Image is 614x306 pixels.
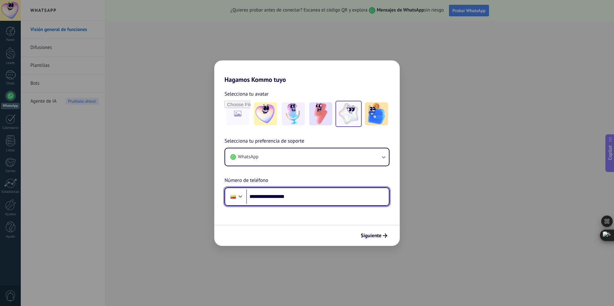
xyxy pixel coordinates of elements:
span: Selecciona tu preferencia de soporte [224,137,304,145]
img: -4.jpeg [337,102,360,125]
button: Siguiente [358,230,390,241]
span: Siguiente [361,233,382,238]
img: -1.jpeg [254,102,277,125]
span: WhatsApp [238,154,258,160]
img: -2.jpeg [282,102,305,125]
button: WhatsApp [225,148,389,166]
div: Ecuador: + 593 [227,190,239,203]
span: Número de teléfono [224,177,268,185]
img: -3.jpeg [309,102,332,125]
h2: Hagamos Kommo tuyo [214,60,400,83]
img: -5.jpeg [365,102,388,125]
span: Selecciona tu avatar [224,90,269,98]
